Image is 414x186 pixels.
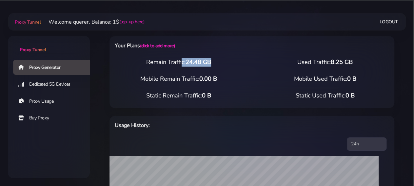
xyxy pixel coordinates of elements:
a: (click to add more) [140,43,175,49]
h6: Usage History: [115,121,271,130]
span: Proxy Tunnel [20,47,46,53]
a: Proxy Tunnel [13,17,41,27]
span: Proxy Tunnel [15,19,41,25]
h6: Your Plans [115,41,271,50]
a: Logout [380,16,398,28]
a: Proxy Generator [13,60,95,75]
span: 0 B [345,92,355,99]
li: Welcome querer. Balance: 1$ [41,18,144,26]
span: 8.25 GB [331,58,353,66]
div: Mobile Used Traffic: [252,74,399,83]
a: Dedicated 5G Devices [13,77,95,92]
div: Mobile Remain Traffic: [106,74,252,83]
a: (top-up here) [119,18,144,25]
div: Static Used Traffic: [252,91,399,100]
a: Proxy Usage [13,94,95,109]
a: Proxy Tunnel [8,36,90,53]
span: 0.00 B [199,75,217,83]
span: 0 B [202,92,211,99]
div: Static Remain Traffic: [106,91,252,100]
a: Buy Proxy [13,111,95,126]
span: 0 B [347,75,356,83]
div: Used Traffic: [252,58,399,67]
iframe: Webchat Widget [382,154,406,178]
span: 24.48 GB [186,58,211,66]
div: Remain Traffic: [106,58,252,67]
